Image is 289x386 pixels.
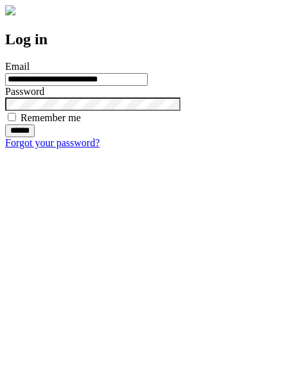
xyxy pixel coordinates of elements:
[5,31,284,48] h2: Log in
[5,137,100,148] a: Forgot your password?
[5,86,44,97] label: Password
[5,5,15,15] img: logo-4e3dc11c47720685a147b03b5a06dd966a58ff35d612b21f08c02c0306f2b779.png
[5,61,30,72] label: Email
[21,112,81,123] label: Remember me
